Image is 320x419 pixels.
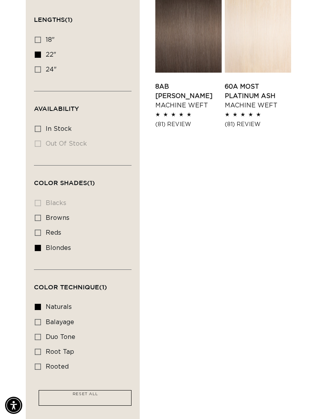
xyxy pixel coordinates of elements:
a: 60A Most Platinum Ash Machine Weft [225,82,291,110]
span: RESET ALL [73,392,98,396]
summary: Color Technique (1 selected) [34,270,132,298]
a: RESET ALL [69,390,101,401]
span: balayage [46,319,74,325]
a: 8AB [PERSON_NAME] Machine Weft [155,82,222,110]
iframe: Chat Widget [281,382,320,419]
span: root tap [46,349,74,355]
span: duo tone [46,334,75,340]
span: Color Technique [34,283,107,291]
span: naturals [46,304,72,310]
span: Availability [34,105,79,112]
span: rooted [46,364,69,370]
summary: Color Shades (1 selected) [34,166,132,194]
span: blondes [46,245,71,251]
summary: Availability (0 selected) [34,91,132,119]
span: 18" [46,37,55,43]
span: (1) [99,283,107,291]
span: (1) [65,16,73,23]
summary: Lengths (1 selected) [34,2,132,30]
div: Accessibility Menu [5,397,22,414]
span: Lengths [34,16,73,23]
span: In stock [46,126,72,132]
span: (1) [87,179,95,186]
span: 24" [46,66,57,73]
span: browns [46,215,69,221]
span: reds [46,230,61,236]
span: Color Shades [34,179,95,186]
span: 22" [46,52,56,58]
